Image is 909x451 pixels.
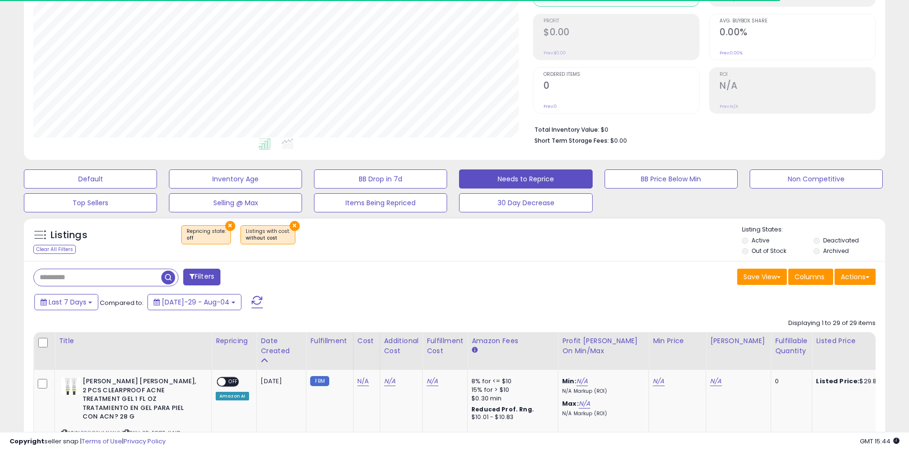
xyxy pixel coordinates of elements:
[100,298,144,307] span: Compared to:
[562,410,641,417] p: N/A Markup (ROI)
[162,297,230,307] span: [DATE]-29 - Aug-04
[543,104,557,109] small: Prev: 0
[261,377,299,386] div: [DATE]
[216,336,252,346] div: Repricing
[471,386,551,394] div: 15% for > $10
[543,72,699,77] span: Ordered Items
[562,377,576,386] b: Min:
[605,169,738,189] button: BB Price Below Min
[246,235,290,241] div: without cost
[710,377,721,386] a: N/A
[562,388,641,395] p: N/A Markup (ROI)
[775,377,805,386] div: 0
[34,294,98,310] button: Last 7 Days
[543,19,699,24] span: Profit
[471,405,534,413] b: Reduced Prof. Rng.
[835,269,876,285] button: Actions
[788,319,876,328] div: Displaying 1 to 29 of 29 items
[459,169,592,189] button: Needs to Reprice
[543,27,699,40] h2: $0.00
[534,123,868,135] li: $0
[216,392,249,400] div: Amazon AI
[61,377,80,395] img: 41dTr4FtK3L._SL40_.jpg
[720,80,875,93] h2: N/A
[471,394,551,403] div: $0.30 min
[543,80,699,93] h2: 0
[187,235,226,241] div: off
[59,336,208,346] div: Title
[471,413,551,421] div: $10.01 - $10.83
[823,247,849,255] label: Archived
[562,336,645,356] div: Profit [PERSON_NAME] on Min/Max
[562,399,579,408] b: Max:
[788,269,833,285] button: Columns
[610,136,627,145] span: $0.00
[124,437,166,446] a: Privacy Policy
[720,72,875,77] span: ROI
[576,377,588,386] a: N/A
[737,269,787,285] button: Save View
[720,27,875,40] h2: 0.00%
[427,377,438,386] a: N/A
[720,19,875,24] span: Avg. Buybox Share
[183,269,220,285] button: Filters
[225,221,235,231] button: ×
[10,437,44,446] strong: Copyright
[653,336,702,346] div: Min Price
[558,332,649,370] th: The percentage added to the cost of goods (COGS) that forms the calculator for Min & Max prices.
[459,193,592,212] button: 30 Day Decrease
[534,126,599,134] b: Total Inventory Value:
[310,336,349,346] div: Fulfillment
[290,221,300,231] button: ×
[720,104,738,109] small: Prev: N/A
[314,193,447,212] button: Items Being Repriced
[83,377,199,424] b: [PERSON_NAME] [PERSON_NAME], 2 PCS CLEARPROOF ACNE TREATMENT GEL 1 FL OZ TRATAMIENTO EN GEL PARA ...
[310,376,329,386] small: FBM
[82,437,122,446] a: Terms of Use
[471,336,554,346] div: Amazon Fees
[122,429,180,437] span: | SKU: 3P-E0O7-K4JO
[752,247,786,255] label: Out of Stock
[314,169,447,189] button: BB Drop in 7d
[81,429,120,437] a: B08Q3HMNW3
[471,377,551,386] div: 8% for <= $10
[10,437,166,446] div: seller snap | |
[816,377,859,386] b: Listed Price:
[33,245,76,254] div: Clear All Filters
[823,236,859,244] label: Deactivated
[357,336,376,346] div: Cost
[794,272,825,282] span: Columns
[742,225,885,234] p: Listing States:
[147,294,241,310] button: [DATE]-29 - Aug-04
[579,399,590,409] a: N/A
[750,169,883,189] button: Non Competitive
[710,336,767,346] div: [PERSON_NAME]
[816,377,895,386] div: $29.89
[246,228,290,242] span: Listings with cost :
[187,228,226,242] span: Repricing state :
[261,336,302,356] div: Date Created
[471,346,477,355] small: Amazon Fees.
[24,169,157,189] button: Default
[543,50,566,56] small: Prev: $0.00
[752,236,769,244] label: Active
[51,229,87,242] h5: Listings
[534,136,609,145] b: Short Term Storage Fees:
[775,336,808,356] div: Fulfillable Quantity
[816,336,899,346] div: Listed Price
[226,378,241,386] span: OFF
[24,193,157,212] button: Top Sellers
[720,50,742,56] small: Prev: 0.00%
[49,297,86,307] span: Last 7 Days
[653,377,664,386] a: N/A
[427,336,463,356] div: Fulfillment Cost
[860,437,899,446] span: 2025-08-12 15:44 GMT
[384,336,419,356] div: Additional Cost
[169,193,302,212] button: Selling @ Max
[357,377,369,386] a: N/A
[384,377,396,386] a: N/A
[169,169,302,189] button: Inventory Age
